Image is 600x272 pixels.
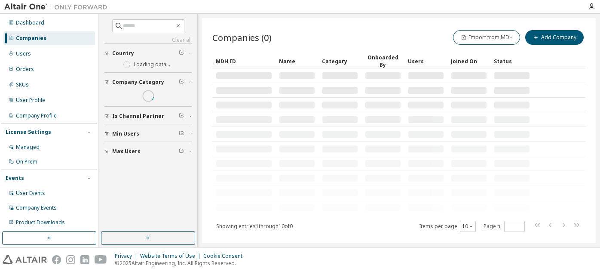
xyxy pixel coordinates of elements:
[16,97,45,104] div: User Profile
[212,31,272,43] span: Companies (0)
[52,255,61,264] img: facebook.svg
[179,113,184,120] span: Clear filter
[112,130,139,137] span: Min Users
[525,30,584,45] button: Add Company
[16,66,34,73] div: Orders
[179,130,184,137] span: Clear filter
[16,204,57,211] div: Company Events
[140,253,203,260] div: Website Terms of Use
[216,223,293,230] span: Showing entries 1 through 10 of 0
[16,190,45,197] div: User Events
[104,107,192,126] button: Is Channel Partner
[279,54,315,68] div: Name
[203,253,248,260] div: Cookie Consent
[16,50,31,57] div: Users
[494,54,530,68] div: Status
[115,260,248,267] p: © 2025 Altair Engineering, Inc. All Rights Reserved.
[95,255,107,264] img: youtube.svg
[104,124,192,143] button: Min Users
[16,35,46,42] div: Companies
[16,81,29,88] div: SKUs
[104,37,192,43] a: Clear all
[112,148,141,155] span: Max Users
[134,61,170,68] label: Loading data...
[179,50,184,57] span: Clear filter
[462,223,474,230] button: 10
[179,148,184,155] span: Clear filter
[419,221,476,232] span: Items per page
[216,54,272,68] div: MDH ID
[112,79,164,86] span: Company Category
[16,19,44,26] div: Dashboard
[4,3,112,11] img: Altair One
[112,113,164,120] span: Is Channel Partner
[408,54,444,68] div: Users
[453,30,520,45] button: Import from MDH
[16,112,57,119] div: Company Profile
[80,255,89,264] img: linkedin.svg
[322,54,358,68] div: Category
[484,221,525,232] span: Page n.
[6,175,24,182] div: Events
[104,44,192,63] button: Country
[112,50,134,57] span: Country
[104,73,192,92] button: Company Category
[16,144,40,151] div: Managed
[115,253,140,260] div: Privacy
[179,79,184,86] span: Clear filter
[66,255,75,264] img: instagram.svg
[16,219,65,226] div: Product Downloads
[451,54,487,68] div: Joined On
[16,158,37,165] div: On Prem
[104,142,192,161] button: Max Users
[6,129,51,136] div: License Settings
[3,255,47,264] img: altair_logo.svg
[365,54,401,68] div: Onboarded By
